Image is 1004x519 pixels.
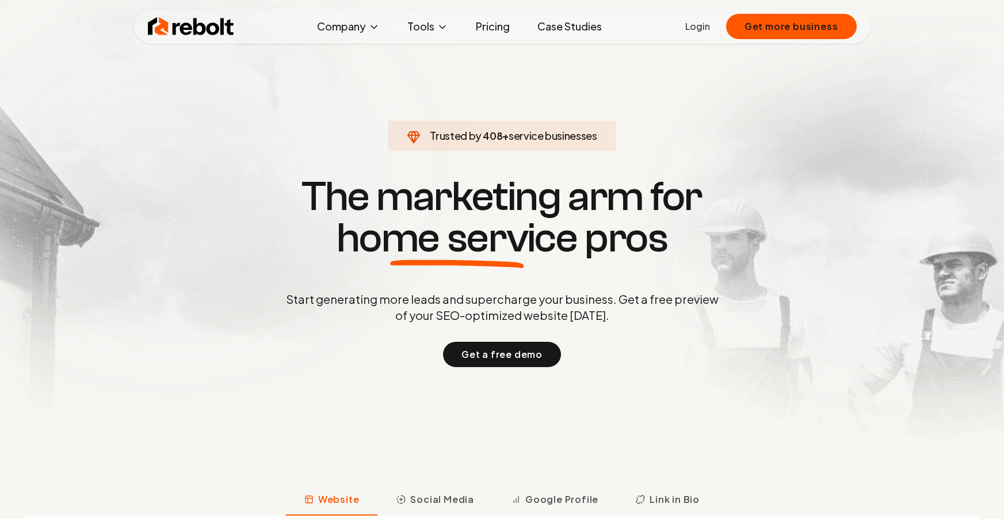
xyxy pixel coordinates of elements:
[284,291,721,323] p: Start generating more leads and supercharge your business. Get a free preview of your SEO-optimiz...
[286,486,378,516] button: Website
[493,486,617,516] button: Google Profile
[467,15,519,38] a: Pricing
[398,15,457,38] button: Tools
[226,176,778,259] h1: The marketing arm for pros
[502,129,509,142] span: +
[410,493,474,506] span: Social Media
[650,493,700,506] span: Link in Bio
[308,15,389,38] button: Company
[528,15,611,38] a: Case Studies
[318,493,360,506] span: Website
[685,20,710,33] a: Login
[617,486,718,516] button: Link in Bio
[377,486,493,516] button: Social Media
[509,129,597,142] span: service businesses
[483,128,502,144] span: 408
[148,15,234,38] img: Rebolt Logo
[443,342,561,367] button: Get a free demo
[726,14,857,39] button: Get more business
[430,129,481,142] span: Trusted by
[525,493,598,506] span: Google Profile
[337,217,578,259] span: home service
